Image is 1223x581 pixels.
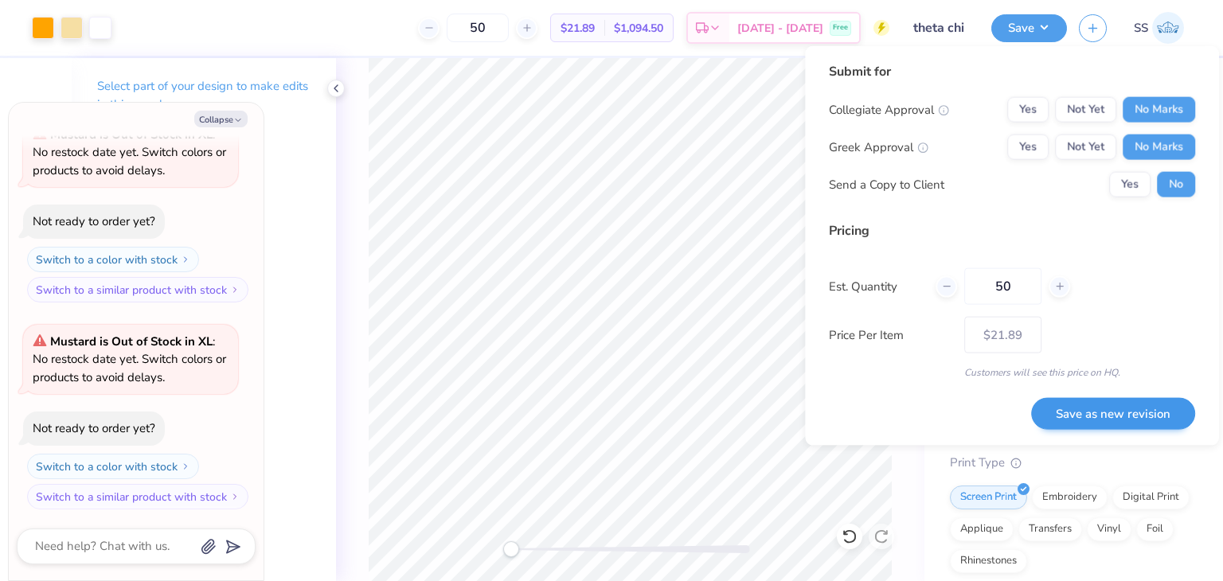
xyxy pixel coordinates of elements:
[833,22,848,33] span: Free
[33,213,155,229] div: Not ready to order yet?
[1087,517,1131,541] div: Vinyl
[27,247,199,272] button: Switch to a color with stock
[33,420,155,436] div: Not ready to order yet?
[950,454,1191,472] div: Print Type
[561,20,595,37] span: $21.89
[950,517,1014,541] div: Applique
[50,333,213,349] strong: Mustard is Out of Stock in XL
[33,127,226,178] span: : No restock date yet. Switch colors or products to avoid delays.
[1127,12,1191,44] a: SS
[181,462,190,471] img: Switch to a color with stock
[447,14,509,42] input: – –
[1055,135,1116,160] button: Not Yet
[230,285,240,294] img: Switch to a similar product with stock
[194,111,248,127] button: Collapse
[1032,485,1108,509] div: Embroidery
[829,175,944,193] div: Send a Copy to Client
[27,454,199,479] button: Switch to a color with stock
[1152,12,1184,44] img: Samuel Sefekme
[97,77,311,114] p: Select part of your design to make edits in this panel
[1109,172,1151,197] button: Yes
[829,138,928,156] div: Greek Approval
[27,484,248,509] button: Switch to a similar product with stock
[1055,97,1116,123] button: Not Yet
[829,100,949,119] div: Collegiate Approval
[829,365,1195,380] div: Customers will see this price on HQ.
[901,12,979,44] input: Untitled Design
[1018,517,1082,541] div: Transfers
[27,277,248,302] button: Switch to a similar product with stock
[950,485,1027,509] div: Screen Print
[1112,485,1190,509] div: Digital Print
[50,127,213,142] strong: Mustard is Out of Stock in XL
[1123,135,1195,160] button: No Marks
[829,277,924,295] label: Est. Quantity
[829,62,1195,81] div: Submit for
[1123,97,1195,123] button: No Marks
[829,326,952,344] label: Price Per Item
[1134,19,1148,37] span: SS
[1136,517,1174,541] div: Foil
[230,492,240,501] img: Switch to a similar product with stock
[1007,135,1049,160] button: Yes
[1031,397,1195,429] button: Save as new revision
[1007,97,1049,123] button: Yes
[33,333,226,385] span: : No restock date yet. Switch colors or products to avoid delays.
[614,20,663,37] span: $1,094.50
[503,541,519,557] div: Accessibility label
[991,14,1067,42] button: Save
[964,268,1041,305] input: – –
[829,221,1195,240] div: Pricing
[181,255,190,264] img: Switch to a color with stock
[950,549,1027,573] div: Rhinestones
[737,20,823,37] span: [DATE] - [DATE]
[1157,172,1195,197] button: No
